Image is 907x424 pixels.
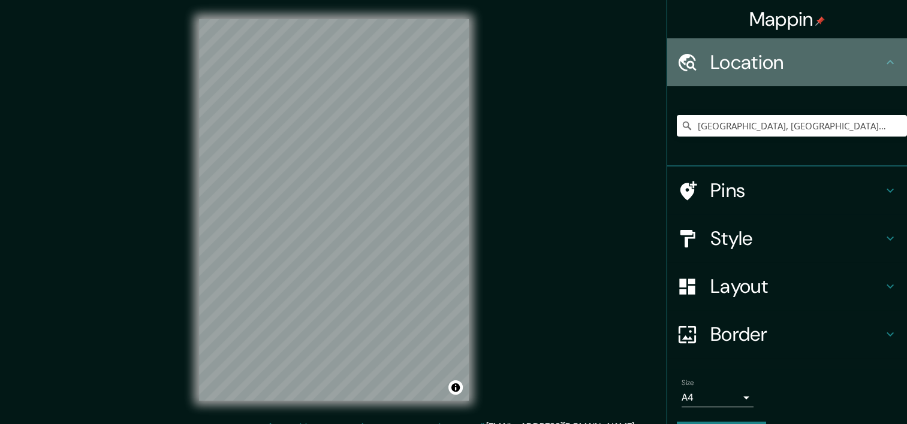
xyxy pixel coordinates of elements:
[682,378,694,388] label: Size
[682,388,754,407] div: A4
[710,322,883,346] h4: Border
[667,166,907,214] div: Pins
[710,50,883,74] h4: Location
[667,214,907,262] div: Style
[448,380,463,395] button: Toggle attribution
[667,310,907,358] div: Border
[199,19,469,401] canvas: Map
[677,115,907,137] input: Pick your city or area
[710,226,883,250] h4: Style
[710,274,883,298] h4: Layout
[667,262,907,310] div: Layout
[815,16,825,26] img: pin-icon.png
[749,7,825,31] h4: Mappin
[710,178,883,202] h4: Pins
[667,38,907,86] div: Location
